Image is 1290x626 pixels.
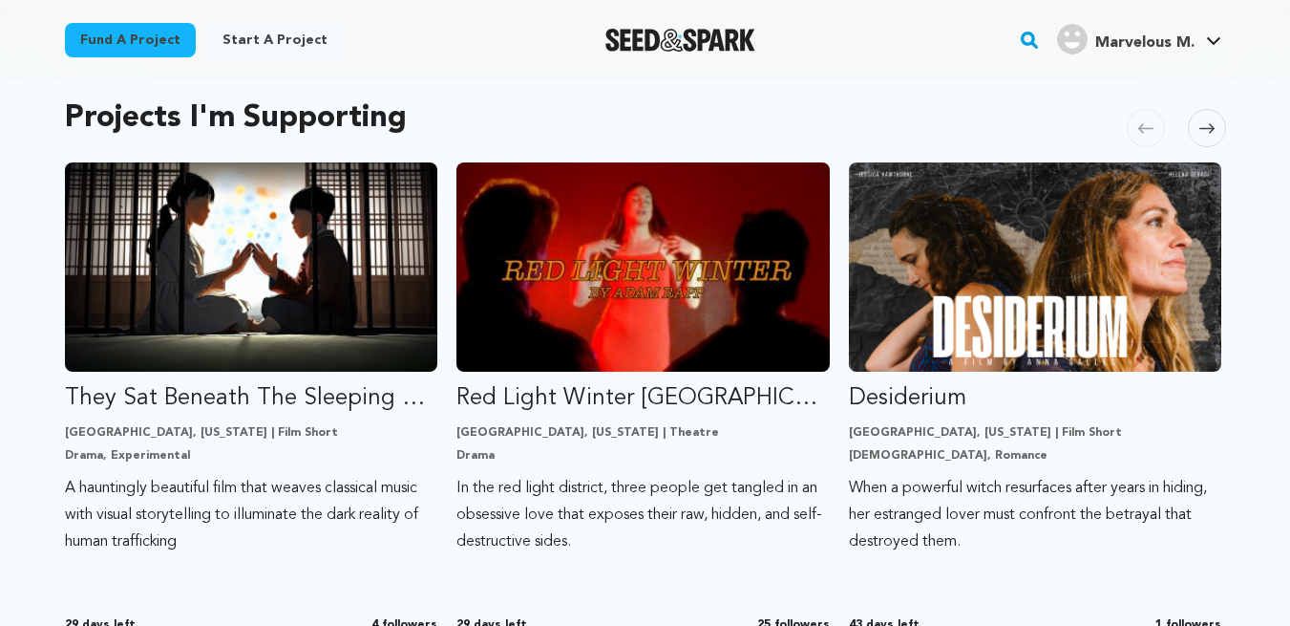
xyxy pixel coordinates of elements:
a: Fund a project [65,23,196,57]
p: A hauntingly beautiful film that weaves classical music with visual storytelling to illuminate th... [65,475,438,555]
span: Marvelous M. [1095,35,1195,51]
p: [GEOGRAPHIC_DATA], [US_STATE] | Film Short [849,425,1222,441]
p: In the red light district, three people get tangled in an obsessive love that exposes their raw, ... [456,475,830,555]
img: user.png [1057,24,1088,54]
p: Drama, Experimental [65,448,438,464]
div: Marvelous M.'s Profile [1057,24,1195,54]
p: [GEOGRAPHIC_DATA], [US_STATE] | Theatre [456,425,830,441]
h2: Projects I'm Supporting [65,105,407,132]
p: Drama [456,448,830,464]
p: When a powerful witch resurfaces after years in hiding, her estranged lover must confront the bet... [849,475,1222,555]
a: Fund Red Light Winter Los Angeles [456,162,830,555]
p: [DEMOGRAPHIC_DATA], Romance [849,448,1222,464]
a: Fund Desiderium [849,162,1222,555]
p: They Sat Beneath The Sleeping Moon [65,383,438,414]
img: Seed&Spark Logo Dark Mode [605,29,755,52]
a: Start a project [207,23,343,57]
span: Marvelous M.'s Profile [1053,20,1225,60]
p: Desiderium [849,383,1222,414]
a: Marvelous M.'s Profile [1053,20,1225,54]
a: Fund They Sat Beneath The Sleeping Moon [65,162,438,555]
p: [GEOGRAPHIC_DATA], [US_STATE] | Film Short [65,425,438,441]
a: Seed&Spark Homepage [605,29,755,52]
p: Red Light Winter [GEOGRAPHIC_DATA] [456,383,830,414]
